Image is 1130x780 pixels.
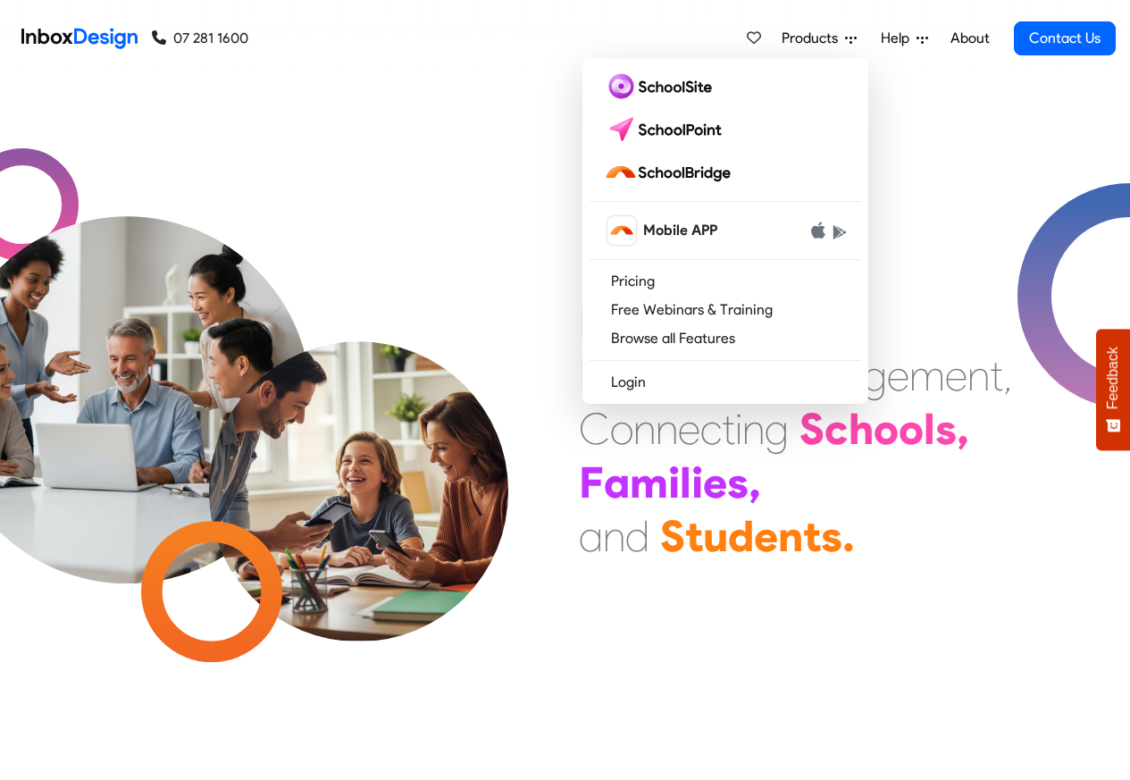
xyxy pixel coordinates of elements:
[1105,347,1121,409] span: Feedback
[945,348,967,402] div: e
[643,220,717,241] span: Mobile APP
[603,509,625,563] div: n
[1014,21,1116,55] a: Contact Us
[735,402,742,456] div: i
[1096,329,1130,450] button: Feedback - Show survey
[582,58,868,404] div: Products
[967,348,990,402] div: n
[152,28,248,49] a: 07 281 1600
[863,348,887,402] div: g
[610,402,633,456] div: o
[1003,348,1012,402] div: ,
[722,402,735,456] div: t
[590,267,861,296] a: Pricing
[924,402,935,456] div: l
[625,509,649,563] div: d
[590,324,861,353] a: Browse all Features
[685,509,703,563] div: t
[782,28,845,49] span: Products
[778,509,803,563] div: n
[579,348,601,402] div: E
[821,509,842,563] div: s
[957,402,969,456] div: ,
[691,456,703,509] div: i
[727,456,749,509] div: s
[590,209,861,252] a: schoolbridge icon Mobile APP
[803,509,821,563] div: t
[774,21,864,56] a: Products
[579,402,610,456] div: C
[668,456,680,509] div: i
[579,509,603,563] div: a
[579,295,1012,563] div: Maximising Efficient & Engagement, Connecting Schools, Families, and Students.
[909,348,945,402] div: m
[678,402,700,456] div: e
[703,509,728,563] div: u
[604,158,738,187] img: schoolbridge logo
[799,402,824,456] div: S
[660,509,685,563] div: S
[849,402,874,456] div: h
[945,21,994,56] a: About
[590,368,861,397] a: Login
[935,402,957,456] div: s
[700,402,722,456] div: c
[604,115,730,144] img: schoolpoint logo
[728,509,754,563] div: d
[604,72,719,101] img: schoolsite logo
[579,456,604,509] div: F
[630,456,668,509] div: m
[754,509,778,563] div: e
[887,348,909,402] div: e
[881,28,917,49] span: Help
[824,402,849,456] div: c
[765,402,789,456] div: g
[749,456,761,509] div: ,
[680,456,691,509] div: l
[874,402,899,456] div: o
[590,296,861,324] a: Free Webinars & Training
[899,402,924,456] div: o
[579,295,614,348] div: M
[172,267,546,642] img: parents_with_child.png
[842,509,855,563] div: .
[633,402,656,456] div: n
[607,216,636,245] img: schoolbridge icon
[604,456,630,509] div: a
[990,348,1003,402] div: t
[656,402,678,456] div: n
[874,21,935,56] a: Help
[742,402,765,456] div: n
[703,456,727,509] div: e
